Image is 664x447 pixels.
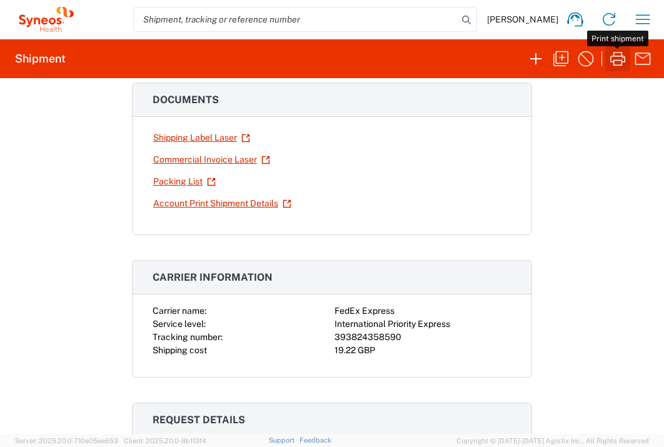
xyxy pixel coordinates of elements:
div: 393824358590 [335,331,511,344]
span: Tracking number: [153,332,223,342]
div: 19.22 GBP [335,344,511,357]
span: [PERSON_NAME] [487,14,558,25]
a: Packing List [153,171,216,193]
span: Request details [153,414,245,426]
a: Support [269,436,300,444]
span: Carrier information [153,271,273,283]
span: Documents [153,94,219,106]
span: Service level: [153,319,206,329]
a: Commercial Invoice Laser [153,149,271,171]
a: Account Print Shipment Details [153,193,292,214]
span: Client: 2025.20.0-8b113f4 [124,437,206,444]
span: Copyright © [DATE]-[DATE] Agistix Inc., All Rights Reserved [456,435,649,446]
span: Carrier name: [153,306,206,316]
a: Feedback [299,436,331,444]
input: Shipment, tracking or reference number [134,8,458,31]
div: FedEx Express [335,304,511,318]
a: Shipping Label Laser [153,127,251,149]
span: Server: 2025.20.0-710e05ee653 [15,437,118,444]
span: Shipping cost [153,345,207,355]
h2: Shipment [15,51,66,66]
div: International Priority Express [335,318,511,331]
